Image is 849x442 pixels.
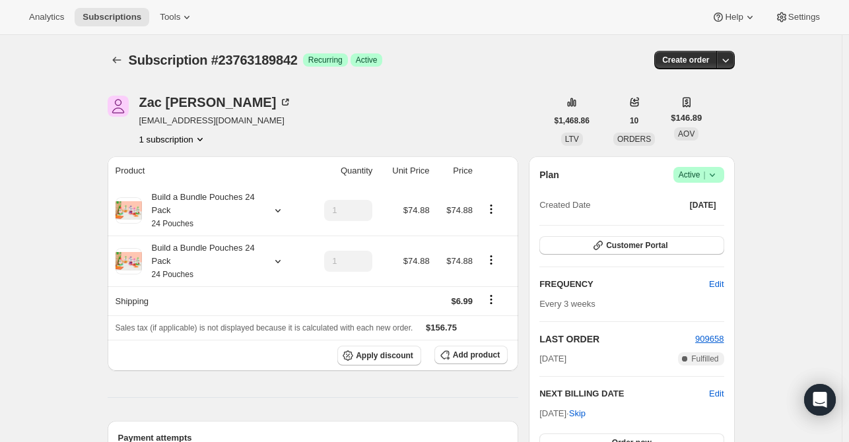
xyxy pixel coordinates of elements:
button: Apply discount [337,346,421,365]
div: Zac [PERSON_NAME] [139,96,292,109]
div: Build a Bundle Pouches 24 Pack [142,191,261,230]
span: Customer Portal [606,240,667,251]
h2: FREQUENCY [539,278,709,291]
h2: LAST ORDER [539,332,695,346]
span: Edit [709,278,724,291]
span: Subscription #23763189842 [129,53,298,67]
span: Tools [160,12,180,22]
span: | [703,170,705,180]
h2: NEXT BILLING DATE [539,387,709,400]
span: Create order [662,55,709,65]
span: Skip [569,407,586,420]
span: Subscriptions [83,12,141,22]
span: $156.75 [426,323,457,332]
button: Product actions [481,202,502,216]
th: Quantity [306,156,376,185]
button: Edit [701,274,731,295]
span: [DATE] [539,352,566,365]
span: Every 3 weeks [539,299,595,309]
div: Open Intercom Messenger [804,384,836,416]
button: Product actions [139,133,207,146]
span: Add product [453,350,500,360]
button: Skip [561,403,594,424]
span: Recurring [308,55,343,65]
span: $74.88 [403,205,430,215]
button: Tools [152,8,201,26]
span: $74.88 [446,205,473,215]
button: Customer Portal [539,236,724,255]
span: Analytics [29,12,64,22]
span: [DATE] · [539,408,586,418]
th: Unit Price [376,156,433,185]
span: Apply discount [356,350,413,361]
button: 909658 [695,332,724,346]
th: Product [108,156,306,185]
div: Build a Bundle Pouches 24 Pack [142,241,261,281]
button: Help [704,8,764,26]
button: Settings [767,8,828,26]
span: [EMAIL_ADDRESS][DOMAIN_NAME] [139,114,292,127]
button: Analytics [21,8,72,26]
button: Edit [709,387,724,400]
span: Active [356,55,378,65]
th: Price [434,156,477,185]
span: Active [679,168,719,181]
button: 10 [622,111,646,130]
span: Help [725,12,743,22]
button: Create order [654,51,717,69]
span: Fulfilled [691,354,718,364]
span: Zac Cochenour [108,96,129,117]
span: AOV [678,129,695,139]
button: Subscriptions [108,51,126,69]
small: 24 Pouches [152,270,193,279]
h2: Plan [539,168,559,181]
span: $74.88 [446,256,473,266]
span: 10 [630,115,638,126]
span: Settings [788,12,820,22]
span: Sales tax (if applicable) is not displayed because it is calculated with each new order. [116,323,413,332]
button: Shipping actions [481,292,502,307]
span: Created Date [539,199,590,212]
span: [DATE] [690,200,716,210]
span: $74.88 [403,256,430,266]
span: $6.99 [451,296,473,306]
small: 24 Pouches [152,219,193,228]
span: $146.89 [671,111,702,125]
a: 909658 [695,334,724,344]
button: Product actions [481,253,502,267]
span: $1,468.86 [555,115,590,126]
th: Shipping [108,286,306,315]
span: LTV [565,135,579,144]
button: [DATE] [682,196,724,214]
button: Subscriptions [75,8,149,26]
span: ORDERS [617,135,651,144]
button: $1,468.86 [547,111,597,130]
button: Add product [434,346,508,364]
